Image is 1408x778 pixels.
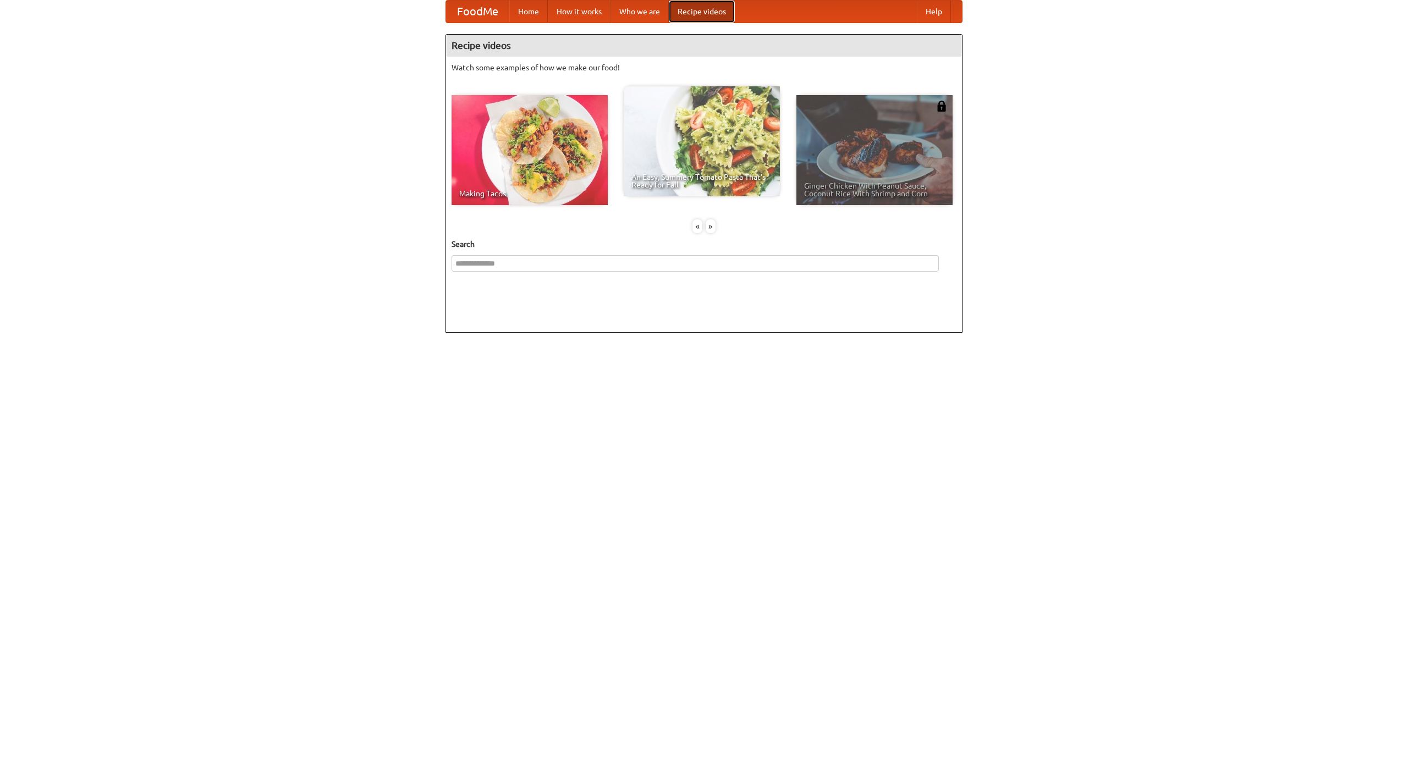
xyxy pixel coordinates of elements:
div: » [706,219,716,233]
a: An Easy, Summery Tomato Pasta That's Ready for Fall [624,86,780,196]
p: Watch some examples of how we make our food! [452,62,956,73]
div: « [692,219,702,233]
span: Making Tacos [459,190,600,197]
a: How it works [548,1,610,23]
h5: Search [452,239,956,250]
a: Home [509,1,548,23]
a: Who we are [610,1,669,23]
span: An Easy, Summery Tomato Pasta That's Ready for Fall [631,173,772,189]
img: 483408.png [936,101,947,112]
a: Making Tacos [452,95,608,205]
h4: Recipe videos [446,35,962,57]
a: Recipe videos [669,1,735,23]
a: Help [917,1,951,23]
a: FoodMe [446,1,509,23]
